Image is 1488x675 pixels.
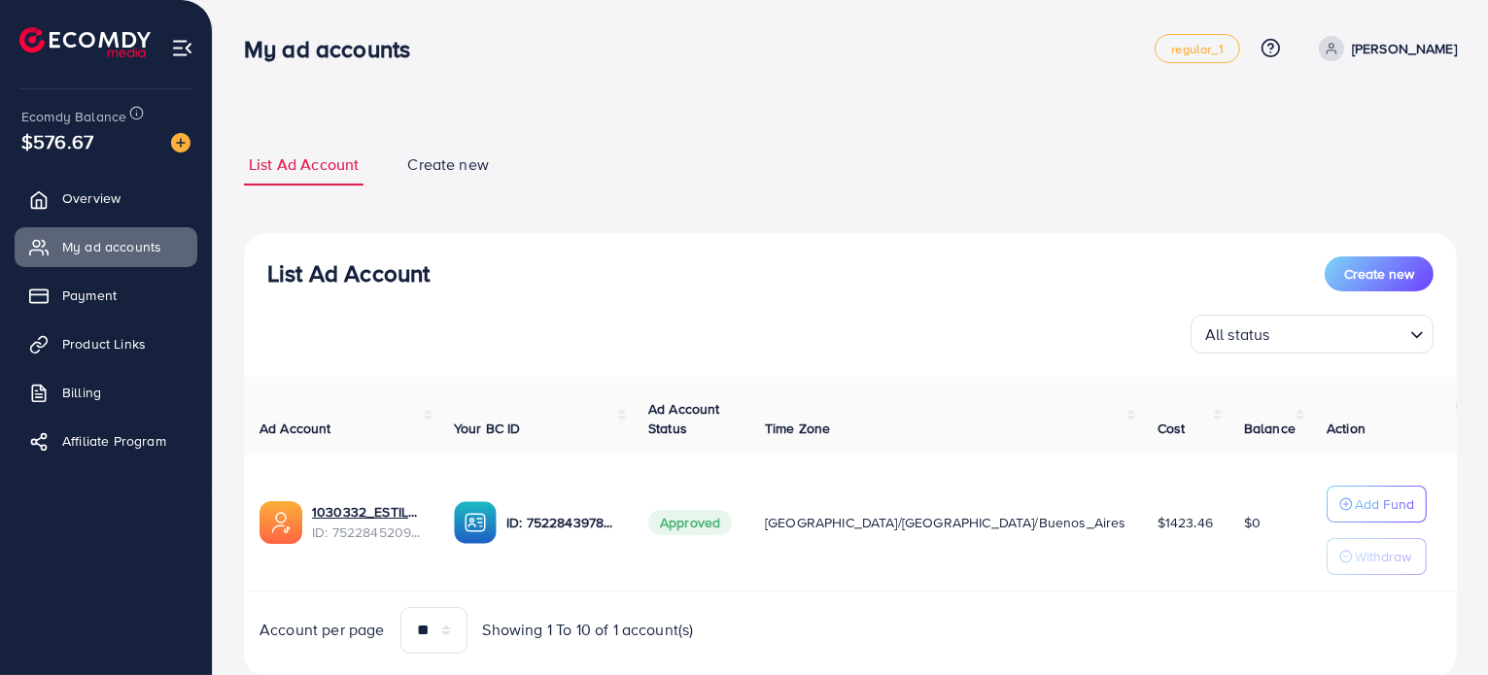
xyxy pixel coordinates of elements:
[62,334,146,354] span: Product Links
[15,373,197,412] a: Billing
[62,286,117,305] span: Payment
[62,431,166,451] span: Affiliate Program
[1158,419,1186,438] span: Cost
[1327,486,1427,523] button: Add Fund
[648,510,732,535] span: Approved
[648,399,720,438] span: Ad Account Status
[260,419,331,438] span: Ad Account
[260,619,385,641] span: Account per page
[407,153,489,176] span: Create new
[1244,419,1296,438] span: Balance
[454,501,497,544] img: ic-ba-acc.ded83a64.svg
[1171,43,1223,55] span: regular_1
[260,501,302,544] img: ic-ads-acc.e4c84228.svg
[1352,37,1457,60] p: [PERSON_NAME]
[15,179,197,218] a: Overview
[1355,492,1414,516] p: Add Fund
[506,511,617,534] p: ID: 7522843978698817554
[171,133,190,152] img: image
[171,37,193,59] img: menu
[1325,256,1434,291] button: Create new
[1311,36,1457,61] a: [PERSON_NAME]
[312,502,423,542] div: <span class='underline'>1030332_ESTILOCRIOLLO11_1751548899317</span></br>7522845209177309200
[244,35,426,63] h3: My ad accounts
[15,422,197,460] a: Affiliate Program
[267,259,430,287] h3: List Ad Account
[765,419,830,438] span: Time Zone
[15,324,197,363] a: Product Links
[1344,264,1414,284] span: Create new
[1327,419,1366,438] span: Action
[483,619,694,641] span: Showing 1 To 10 of 1 account(s)
[15,276,197,315] a: Payment
[1201,321,1274,349] span: All status
[1244,513,1261,532] span: $0
[15,227,197,266] a: My ad accounts
[21,107,126,126] span: Ecomdy Balance
[765,513,1126,532] span: [GEOGRAPHIC_DATA]/[GEOGRAPHIC_DATA]/Buenos_Aires
[19,27,151,57] img: logo
[312,523,423,542] span: ID: 7522845209177309200
[1155,34,1239,63] a: regular_1
[454,419,521,438] span: Your BC ID
[1158,513,1213,532] span: $1423.46
[1276,317,1402,349] input: Search for option
[249,153,359,176] span: List Ad Account
[21,127,93,155] span: $576.67
[62,383,101,402] span: Billing
[312,502,423,522] a: 1030332_ESTILOCRIOLLO11_1751548899317
[1355,545,1411,568] p: Withdraw
[1191,315,1434,354] div: Search for option
[1405,588,1473,660] iframe: Chat
[62,237,161,256] span: My ad accounts
[1327,538,1427,575] button: Withdraw
[62,188,121,208] span: Overview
